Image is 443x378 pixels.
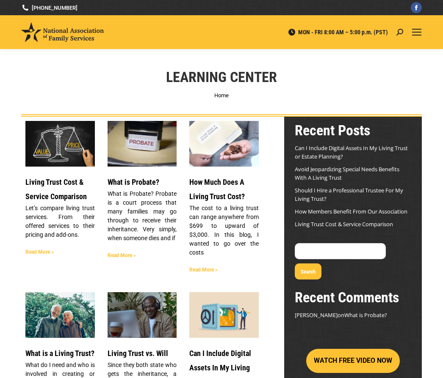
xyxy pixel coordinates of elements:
[295,165,399,181] a: Avoid Jeopardizing Special Needs Benefits With A Living Trust
[295,208,407,215] a: How Members Benefit From Our Association
[295,311,338,319] span: [PERSON_NAME]
[25,204,95,239] p: Let’s compare living trust services. From their offered services to their pricing and add-ons.
[412,27,422,37] a: Mobile menu icon
[288,28,388,36] span: MON - FRI 8:00 AM – 5:00 p.m. (PST)
[108,292,177,338] a: LIVING TRUST VS. WILL
[21,22,104,42] img: National Association of Family Services
[189,178,245,201] a: How Much Does A Living Trust Cost?
[295,121,411,140] h2: Recent Posts
[344,311,387,319] a: What is Probate?
[166,68,277,86] h1: Learning Center
[25,121,95,167] img: Living Trust Service and Price Comparison Blog Image
[189,292,259,338] img: Secure Your DIgital Assets
[108,189,177,243] p: What is Probate? Probate is a court process that many families may go through to receive their in...
[108,252,136,258] a: Read more about What is Probate?
[107,121,177,167] img: What is Probate?
[306,349,400,373] button: WATCH FREE VIDEO NOW
[295,144,408,160] a: Can I Include Digital Assets In My Living Trust or Estate Planning?
[21,4,78,12] a: [PHONE_NUMBER]
[295,220,393,228] a: Living Trust Cost & Service Comparison
[107,292,177,339] img: LIVING TRUST VS. WILL
[295,288,411,307] h2: Recent Comments
[25,292,95,338] a: Header Image Happy Family. WHAT IS A LIVING TRUST?
[108,349,168,358] a: Living Trust vs. Will
[25,249,54,255] a: Read more about Living Trust Cost & Service Comparison
[25,292,95,339] img: Header Image Happy Family. WHAT IS A LIVING TRUST?
[25,349,94,358] a: What is a Living Trust?
[108,121,177,167] a: What is Probate?
[189,204,259,257] p: The cost to a living trust can range anywhere from $699 to upward of $3,000. In this blog, I want...
[189,267,218,273] a: Read more about How Much Does A Living Trust Cost?
[108,178,159,186] a: What is Probate?
[214,92,229,99] a: Home
[295,311,411,319] footer: on
[189,121,259,167] a: Living Trust Cost
[25,178,87,201] a: Living Trust Cost & Service Comparison
[189,118,259,170] img: Living Trust Cost
[189,292,259,338] a: Secure Your DIgital Assets
[295,186,403,203] a: Should I Hire a Professional Trustee For My Living Trust?
[411,2,422,13] a: Facebook page opens in new window
[295,263,321,279] button: Search
[306,357,400,364] a: WATCH FREE VIDEO NOW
